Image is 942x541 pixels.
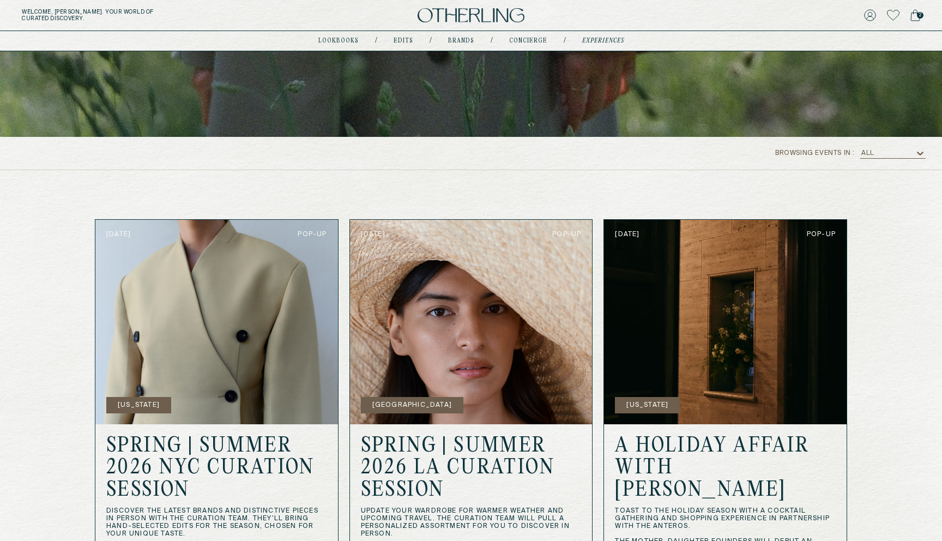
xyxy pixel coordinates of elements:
span: [DATE] [106,231,131,238]
a: experiences [582,38,624,44]
div: / [375,37,377,45]
div: / [564,37,566,45]
div: / [430,37,432,45]
h5: Welcome, [PERSON_NAME] . Your world of curated discovery. [22,9,291,22]
span: pop-up [807,231,836,238]
h2: SPRING | SUMMER 2026 NYC CURATION SESSION [106,435,327,502]
h2: SPRING | SUMMER 2026 LA CURATION SESSION [361,435,582,502]
a: 2 [910,8,920,23]
a: concierge [509,38,547,44]
span: browsing events in : [775,149,855,157]
span: pop-up [552,231,581,238]
img: background [604,220,847,424]
span: 2 [917,12,923,19]
div: All [861,149,874,157]
a: Brands [448,38,474,44]
a: lookbooks [318,38,359,44]
img: background [95,220,338,424]
span: [DATE] [615,231,639,238]
button: [US_STATE] [615,397,680,413]
h2: A HOLIDAY AFFAIR WITH [PERSON_NAME] [615,435,836,502]
span: [DATE] [361,231,385,238]
div: / [491,37,493,45]
img: logo [418,8,524,23]
span: pop-up [298,231,327,238]
a: Edits [394,38,413,44]
button: [GEOGRAPHIC_DATA] [361,397,463,413]
button: [US_STATE] [106,397,171,413]
img: background [350,220,593,424]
